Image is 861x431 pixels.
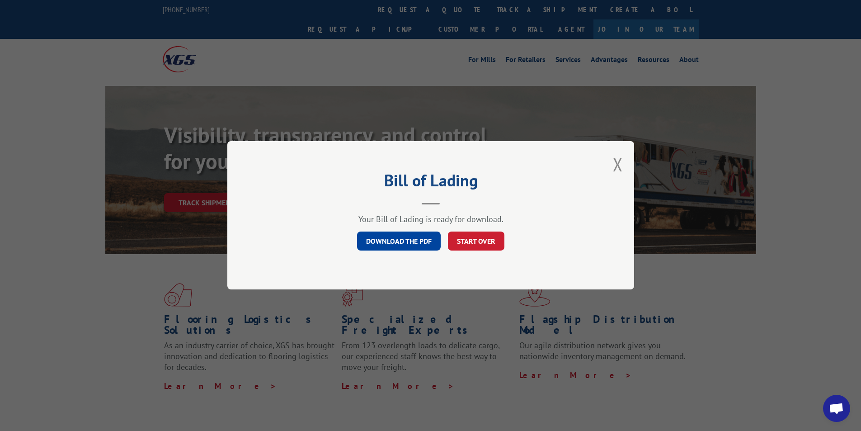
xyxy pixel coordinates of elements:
[273,174,589,191] h2: Bill of Lading
[823,395,850,422] a: Open chat
[357,232,441,251] a: DOWNLOAD THE PDF
[613,152,623,176] button: Close modal
[448,232,504,251] button: START OVER
[273,214,589,225] div: Your Bill of Lading is ready for download.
